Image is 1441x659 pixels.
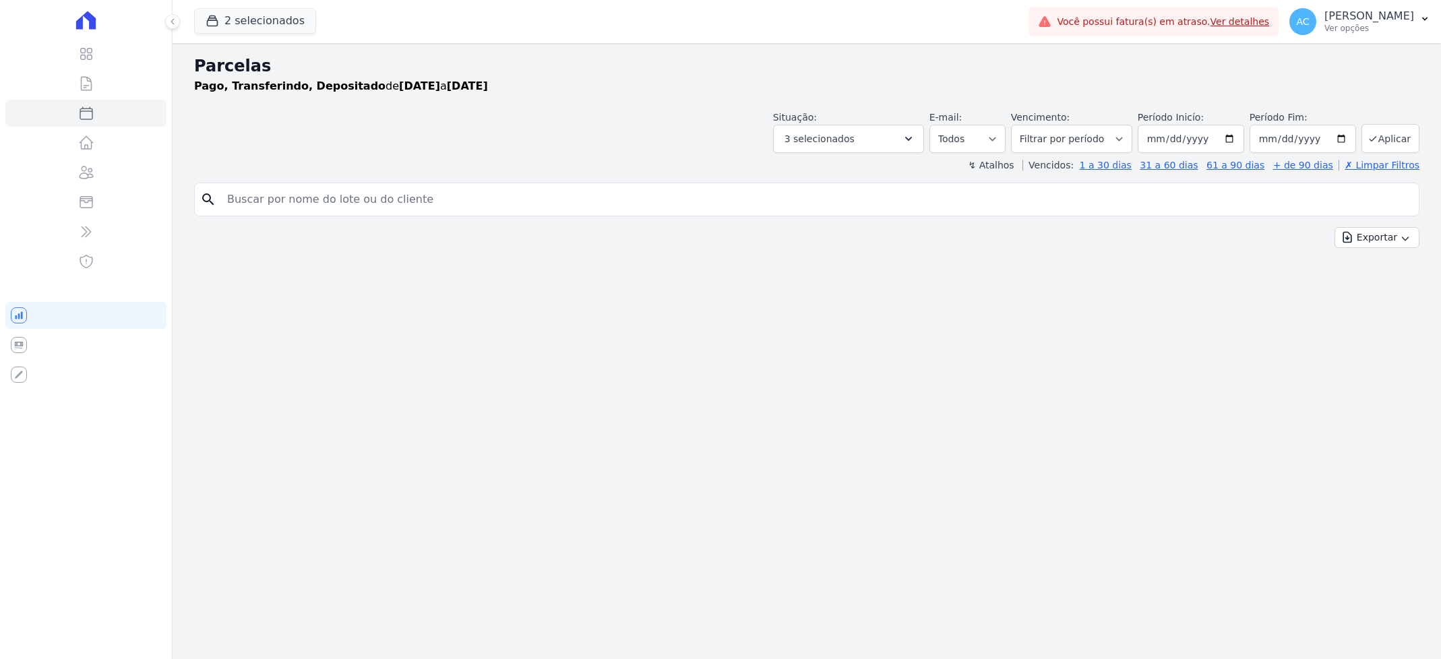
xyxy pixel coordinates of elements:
[1273,160,1333,170] a: + de 90 dias
[1324,23,1414,34] p: Ver opções
[194,54,1419,78] h2: Parcelas
[447,80,488,92] strong: [DATE]
[219,186,1413,213] input: Buscar por nome do lote ou do cliente
[1279,3,1441,40] button: AC [PERSON_NAME] Ver opções
[1210,16,1270,27] a: Ver detalhes
[1022,160,1074,170] label: Vencidos:
[194,80,386,92] strong: Pago, Transferindo, Depositado
[773,112,817,123] label: Situação:
[1206,160,1264,170] a: 61 a 90 dias
[1011,112,1070,123] label: Vencimento:
[785,131,855,147] span: 3 selecionados
[929,112,962,123] label: E-mail:
[1138,112,1204,123] label: Período Inicío:
[1080,160,1132,170] a: 1 a 30 dias
[1057,15,1269,29] span: Você possui fatura(s) em atraso.
[1339,160,1419,170] a: ✗ Limpar Filtros
[1361,124,1419,153] button: Aplicar
[399,80,440,92] strong: [DATE]
[194,78,488,94] p: de a
[1324,9,1414,23] p: [PERSON_NAME]
[1250,111,1356,125] label: Período Fim:
[1140,160,1198,170] a: 31 a 60 dias
[773,125,924,153] button: 3 selecionados
[1335,227,1419,248] button: Exportar
[968,160,1014,170] label: ↯ Atalhos
[1297,17,1310,26] span: AC
[194,8,316,34] button: 2 selecionados
[200,191,216,208] i: search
